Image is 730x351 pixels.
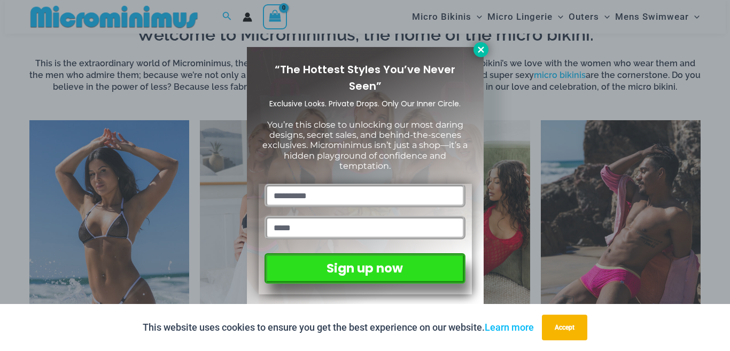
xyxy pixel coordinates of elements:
span: “The Hottest Styles You’ve Never Seen” [275,62,455,93]
p: This website uses cookies to ensure you get the best experience on our website. [143,319,534,336]
span: You’re this close to unlocking our most daring designs, secret sales, and behind-the-scenes exclu... [262,120,468,171]
a: Learn more [485,322,534,333]
span: Exclusive Looks. Private Drops. Only Our Inner Circle. [269,98,461,109]
button: Sign up now [265,253,465,284]
button: Close [473,42,488,57]
button: Accept [542,315,587,340]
